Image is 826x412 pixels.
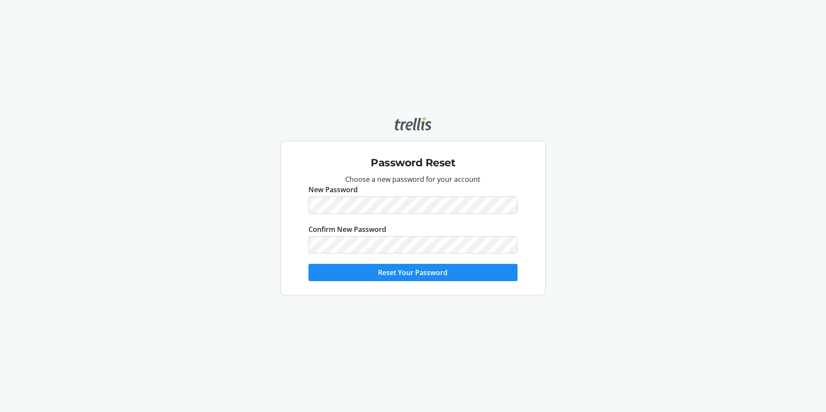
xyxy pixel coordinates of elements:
label: Confirm New Password [308,224,386,235]
p: Choose a new password for your account [308,174,517,184]
div: Password Reset [288,145,538,174]
label: New Password [308,184,358,195]
button: Reset Your Password [308,264,517,281]
span: Reset Your Password [378,267,448,278]
img: Trellis logo [395,117,431,130]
